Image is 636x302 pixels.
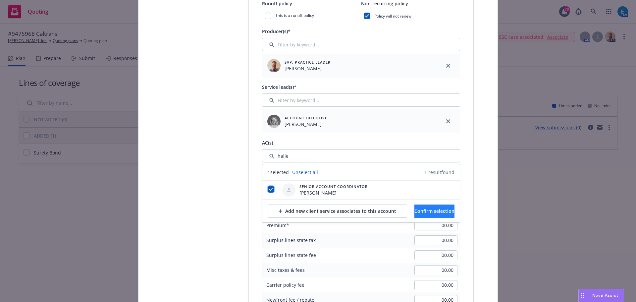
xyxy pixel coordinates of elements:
span: [PERSON_NAME] [285,121,327,128]
a: close [444,117,452,125]
span: Nova Assist [592,292,618,298]
span: Service lead(s)* [262,84,296,90]
input: 0.00 [414,250,457,260]
span: 1 selected [268,169,289,176]
input: Filter by keyword... [262,93,460,107]
div: Drag to move [579,289,587,302]
button: Add new client service associates to this account [268,205,407,218]
button: Nova Assist [578,289,624,302]
input: 0.00 [414,220,457,230]
img: employee photo [267,115,281,128]
input: 0.00 [414,280,457,290]
input: 0.00 [414,265,457,275]
span: Confirm selection [414,208,454,214]
span: 1 result found [424,169,454,176]
span: Producer(s)* [262,28,291,34]
a: close [444,62,452,70]
div: Add new client service associates to this account [279,205,396,217]
span: Account Executive [285,115,327,121]
div: This is a runoff policy [262,10,361,22]
span: AC(s) [262,140,273,146]
span: Runoff policy [262,0,292,7]
input: Filter by keyword... [262,149,460,162]
span: SVP, Practice Leader [285,59,331,65]
a: Unselect all [292,169,318,176]
span: Premium [266,222,289,228]
img: employee photo [267,59,281,72]
span: Misc taxes & fees [266,267,305,273]
div: Policy will not renew [361,10,460,22]
span: Senior Account Coordinator [299,184,368,189]
span: [PERSON_NAME] [285,65,331,72]
input: 0.00 [414,235,457,245]
button: Confirm selection [414,205,454,218]
span: [PERSON_NAME] [299,189,368,196]
span: Carrier policy fee [266,282,304,288]
span: Surplus lines state tax [266,237,316,243]
span: Surplus lines state fee [266,252,316,258]
span: Non-recurring policy [361,0,408,7]
input: Filter by keyword... [262,38,460,51]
